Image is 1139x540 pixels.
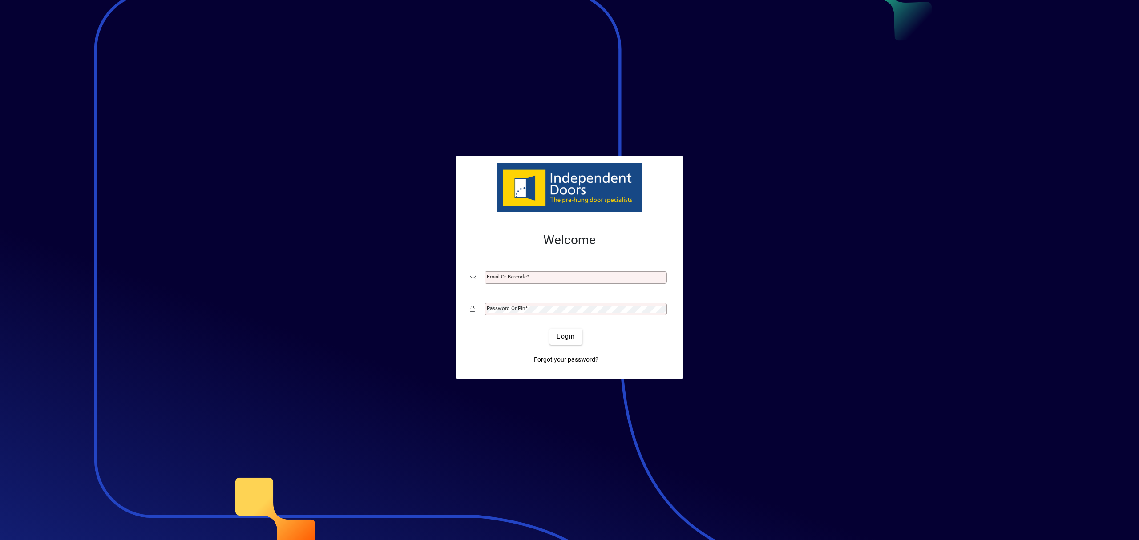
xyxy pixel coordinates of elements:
span: Forgot your password? [534,355,598,364]
mat-label: Password or Pin [487,305,525,311]
span: Login [557,332,575,341]
h2: Welcome [470,233,669,248]
button: Login [549,329,582,345]
mat-label: Email or Barcode [487,274,527,280]
a: Forgot your password? [530,352,602,368]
